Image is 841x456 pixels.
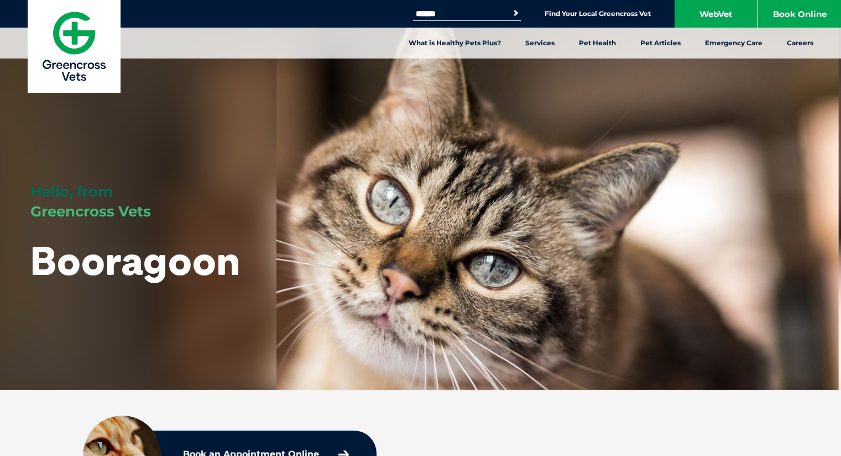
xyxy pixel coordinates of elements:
h1: Booragoon [30,238,240,282]
a: Find Your Local Greencross Vet [545,9,651,18]
span: Greencross Vets [30,203,151,220]
span: Hello, from [30,183,113,200]
a: Services [513,28,567,59]
a: Pet Articles [628,28,693,59]
a: Pet Health [567,28,628,59]
button: Search [510,8,521,19]
a: Emergency Care [693,28,775,59]
a: Careers [775,28,826,59]
a: What is Healthy Pets Plus? [396,28,513,59]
